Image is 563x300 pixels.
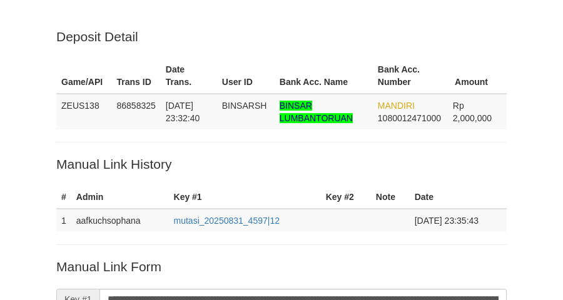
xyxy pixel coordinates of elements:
td: 86858325 [112,94,161,129]
th: User ID [217,58,275,94]
span: Rp 2,000,000 [453,101,492,123]
th: Key #2 [321,186,371,209]
td: 1 [56,209,71,232]
td: aafkuchsophana [71,209,169,232]
th: # [56,186,71,209]
p: Deposit Detail [56,27,507,46]
th: Bank Acc. Name [275,58,373,94]
td: [DATE] 23:35:43 [410,209,507,232]
th: Trans ID [112,58,161,94]
span: Nama rekening >18 huruf, harap diedit [280,101,353,123]
span: Copy 1080012471000 to clipboard [378,113,441,123]
p: Manual Link Form [56,257,507,276]
th: Game/API [56,58,112,94]
span: MANDIRI [378,101,415,111]
th: Admin [71,186,169,209]
th: Date [410,186,507,209]
th: Key #1 [169,186,321,209]
a: mutasi_20250831_4597|12 [174,216,280,226]
span: BINSARSH [222,101,267,111]
th: Date Trans. [161,58,217,94]
span: [DATE] 23:32:40 [166,101,200,123]
th: Amount [448,58,507,94]
th: Bank Acc. Number [373,58,448,94]
p: Manual Link History [56,155,507,173]
td: ZEUS138 [56,94,112,129]
th: Note [371,186,410,209]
